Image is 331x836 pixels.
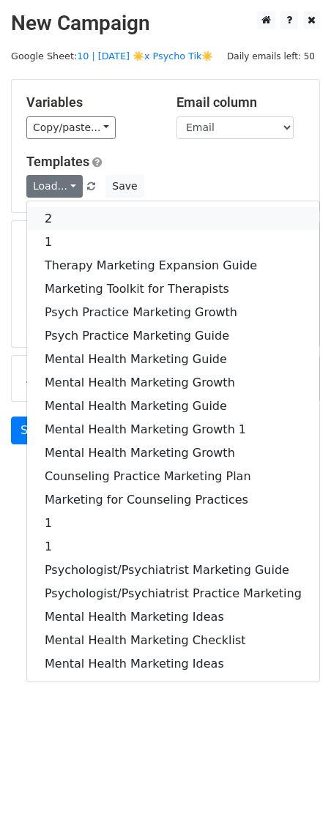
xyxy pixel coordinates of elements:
h5: Email column [176,94,305,111]
a: Mental Health Marketing Ideas [27,605,319,629]
a: Mental Health Marketing Growth 1 [27,418,319,441]
small: Google Sheet: [11,51,214,61]
a: Psychologist/Psychiatrist Practice Marketing [27,582,319,605]
a: 1 [27,535,319,559]
a: Psychologist/Psychiatrist Marketing Guide [27,559,319,582]
a: Copy/paste... [26,116,116,139]
a: Marketing for Counseling Practices [27,488,319,512]
a: 10 | [DATE] ☀️x Psycho Tik☀️ [77,51,213,61]
a: Psych Practice Marketing Guide [27,324,319,348]
a: Mental Health Marketing Guide [27,348,319,371]
a: Mental Health Marketing Growth [27,441,319,465]
a: 2 [27,207,319,231]
a: Marketing Toolkit for Therapists [27,277,319,301]
a: Counseling Practice Marketing Plan [27,465,319,488]
span: Daily emails left: 50 [222,48,320,64]
a: Mental Health Marketing Growth [27,371,319,395]
a: Psych Practice Marketing Growth [27,301,319,324]
a: Therapy Marketing Expansion Guide [27,254,319,277]
a: Mental Health Marketing Checklist [27,629,319,652]
h5: Variables [26,94,155,111]
iframe: Chat Widget [258,766,331,836]
a: Mental Health Marketing Ideas [27,652,319,676]
a: Mental Health Marketing Guide [27,395,319,418]
a: Load... [26,175,83,198]
a: Daily emails left: 50 [222,51,320,61]
h2: New Campaign [11,11,320,36]
a: 1 [27,512,319,535]
a: Templates [26,154,89,169]
button: Save [105,175,144,198]
a: Send [11,417,59,444]
a: 1 [27,231,319,254]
